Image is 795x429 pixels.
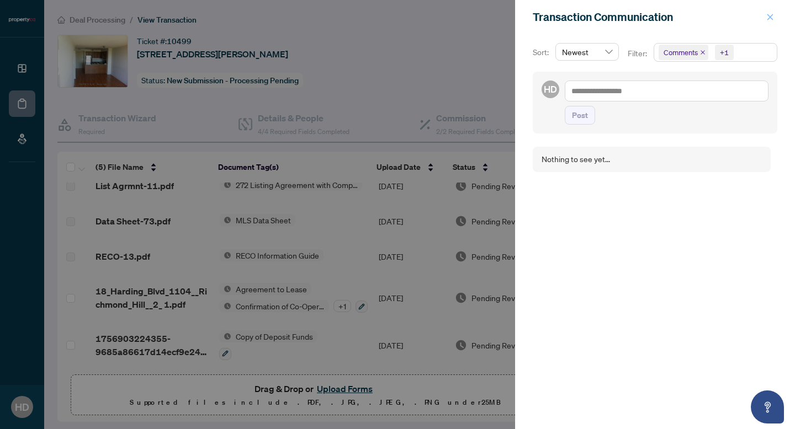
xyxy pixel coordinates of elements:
[562,44,612,60] span: Newest
[720,47,729,58] div: +1
[533,46,551,58] p: Sort:
[766,13,774,21] span: close
[659,45,708,60] span: Comments
[664,47,698,58] span: Comments
[565,106,595,125] button: Post
[542,153,610,165] div: Nothing to see yet...
[751,390,784,423] button: Open asap
[544,82,557,96] span: HD
[533,9,763,25] div: Transaction Communication
[700,50,706,55] span: close
[628,47,649,60] p: Filter:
